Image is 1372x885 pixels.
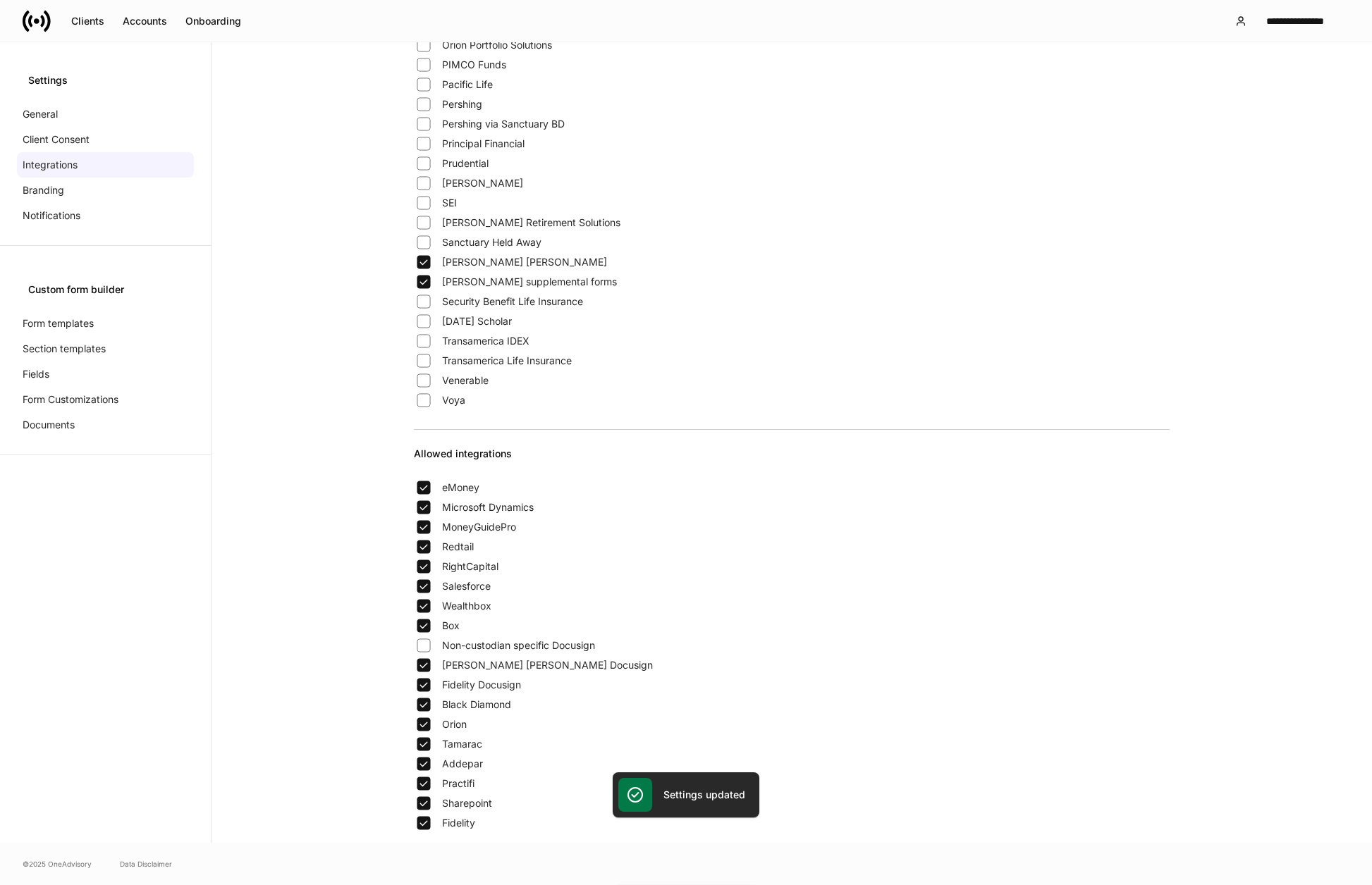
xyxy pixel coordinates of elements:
p: Form Customizations [23,392,118,407]
span: Transamerica IDEX [442,334,529,348]
a: Documents [17,412,194,438]
span: Wealthbox [442,599,491,613]
a: Branding [17,178,194,203]
span: Fidelity [442,816,475,830]
span: Prudential [442,156,489,171]
div: Clients [71,16,104,26]
span: Redtail [442,540,474,554]
span: Practifi [442,776,474,791]
span: MoneyGuidePro [442,520,516,534]
h5: Settings updated [663,788,745,802]
span: SEI [442,196,457,210]
span: RightCapital [442,559,498,574]
button: Onboarding [176,10,250,32]
span: Fidelity Docusign [442,678,521,692]
a: Fields [17,361,194,387]
a: Form Customizations [17,387,194,412]
span: Sanctuary Held Away [442,235,541,249]
span: [PERSON_NAME] [PERSON_NAME] Docusign [442,658,653,672]
p: Form templates [23,316,94,330]
span: [DATE] Scholar [442,314,512,328]
span: [PERSON_NAME] [442,176,523,190]
span: Tamarac [442,737,482,751]
span: Microsoft Dynamics [442,500,534,514]
span: Orion Portfolio Solutions [442,38,552,52]
button: Accounts [114,10,176,32]
span: Venerable [442,373,489,388]
p: Section templates [23,342,106,356]
a: Form templates [17,311,194,336]
span: Transamerica Life Insurance [442,354,572,368]
span: PIMCO Funds [442,58,506,72]
div: Settings [28,73,183,87]
div: Allowed integrations [414,447,1170,478]
p: Client Consent [23,132,90,147]
p: Notifications [23,209,80,223]
span: Security Benefit Life Insurance [442,295,583,309]
span: Salesforce [442,579,491,593]
span: Addepar [442,757,483,771]
span: [PERSON_NAME] [PERSON_NAME] [442,255,607,269]
div: Custom form builder [28,283,183,297]
div: Onboarding [185,16,241,26]
p: Documents [23,418,75,432]
span: Voya [442,393,465,407]
button: Clients [62,10,114,32]
a: General [17,101,194,127]
a: Data Disclaimer [120,858,172,869]
a: Client Consent [17,127,194,152]
span: Principal Financial [442,137,525,151]
span: Pershing [442,97,482,111]
span: eMoney [442,481,479,495]
span: Pacific Life [442,78,493,92]
span: Orion [442,717,467,731]
span: Box [442,619,460,633]
p: Integrations [23,158,78,172]
p: General [23,107,58,121]
p: Branding [23,183,64,197]
span: [PERSON_NAME] Retirement Solutions [442,216,620,230]
span: Pershing via Sanctuary BD [442,117,565,131]
span: Non-custodian specific Docusign [442,638,595,652]
span: Sharepoint [442,796,492,810]
a: Integrations [17,152,194,178]
a: Notifications [17,203,194,228]
a: Section templates [17,336,194,361]
span: Black Diamond [442,698,511,712]
p: Fields [23,367,49,381]
div: Accounts [123,16,167,26]
span: [PERSON_NAME] supplemental forms [442,275,617,289]
span: © 2025 OneAdvisory [23,858,92,869]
